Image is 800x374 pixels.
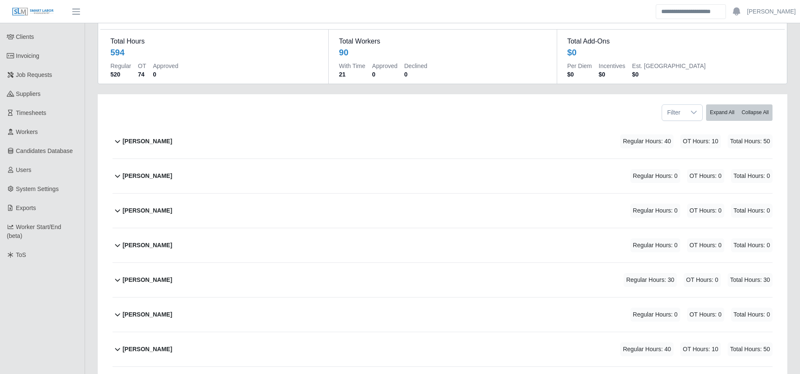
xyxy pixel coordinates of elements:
[153,62,178,70] dt: Approved
[16,167,32,173] span: Users
[339,46,348,58] div: 90
[567,62,592,70] dt: Per Diem
[404,62,427,70] dt: Declined
[123,137,172,146] b: [PERSON_NAME]
[123,276,172,284] b: [PERSON_NAME]
[110,46,124,58] div: 594
[738,104,773,121] button: Collapse All
[123,172,172,180] b: [PERSON_NAME]
[620,134,674,148] span: Regular Hours: 40
[16,52,39,59] span: Invoicing
[16,71,52,78] span: Job Requests
[680,342,721,356] span: OT Hours: 10
[339,62,365,70] dt: With Time
[687,204,724,218] span: OT Hours: 0
[138,62,146,70] dt: OT
[404,70,427,79] dd: 0
[632,62,706,70] dt: Est. [GEOGRAPHIC_DATA]
[16,186,59,192] span: System Settings
[567,70,592,79] dd: $0
[620,342,674,356] span: Regular Hours: 40
[339,70,365,79] dd: 21
[16,147,73,154] span: Candidates Database
[123,310,172,319] b: [PERSON_NAME]
[662,105,685,120] span: Filter
[632,70,706,79] dd: $0
[728,273,773,287] span: Total Hours: 30
[706,104,738,121] button: Expand All
[630,238,680,252] span: Regular Hours: 0
[687,169,724,183] span: OT Hours: 0
[372,62,398,70] dt: Approved
[372,70,398,79] dd: 0
[630,169,680,183] span: Regular Hours: 0
[656,4,726,19] input: Search
[138,70,146,79] dd: 74
[728,134,773,148] span: Total Hours: 50
[747,7,796,16] a: [PERSON_NAME]
[16,90,41,97] span: Suppliers
[113,332,773,366] button: [PERSON_NAME] Regular Hours: 40 OT Hours: 10 Total Hours: 50
[706,104,773,121] div: bulk actions
[113,159,773,193] button: [PERSON_NAME] Regular Hours: 0 OT Hours: 0 Total Hours: 0
[339,36,546,46] dt: Total Workers
[123,206,172,215] b: [PERSON_NAME]
[113,263,773,297] button: [PERSON_NAME] Regular Hours: 30 OT Hours: 0 Total Hours: 30
[113,298,773,332] button: [PERSON_NAME] Regular Hours: 0 OT Hours: 0 Total Hours: 0
[731,204,773,218] span: Total Hours: 0
[153,70,178,79] dd: 0
[680,134,721,148] span: OT Hours: 10
[687,308,724,322] span: OT Hours: 0
[630,308,680,322] span: Regular Hours: 0
[630,204,680,218] span: Regular Hours: 0
[599,62,625,70] dt: Incentives
[687,238,724,252] span: OT Hours: 0
[123,241,172,250] b: [PERSON_NAME]
[567,36,775,46] dt: Total Add-Ons
[624,273,677,287] span: Regular Hours: 30
[123,345,172,354] b: [PERSON_NAME]
[110,70,131,79] dd: 520
[12,7,54,16] img: SLM Logo
[113,124,773,158] button: [PERSON_NAME] Regular Hours: 40 OT Hours: 10 Total Hours: 50
[16,109,47,116] span: Timesheets
[110,62,131,70] dt: Regular
[113,194,773,228] button: [PERSON_NAME] Regular Hours: 0 OT Hours: 0 Total Hours: 0
[567,46,577,58] div: $0
[16,33,34,40] span: Clients
[16,251,26,258] span: ToS
[113,228,773,262] button: [PERSON_NAME] Regular Hours: 0 OT Hours: 0 Total Hours: 0
[16,205,36,211] span: Exports
[110,36,318,46] dt: Total Hours
[731,238,773,252] span: Total Hours: 0
[16,128,38,135] span: Workers
[599,70,625,79] dd: $0
[731,308,773,322] span: Total Hours: 0
[728,342,773,356] span: Total Hours: 50
[684,273,721,287] span: OT Hours: 0
[731,169,773,183] span: Total Hours: 0
[7,224,61,239] span: Worker Start/End (beta)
